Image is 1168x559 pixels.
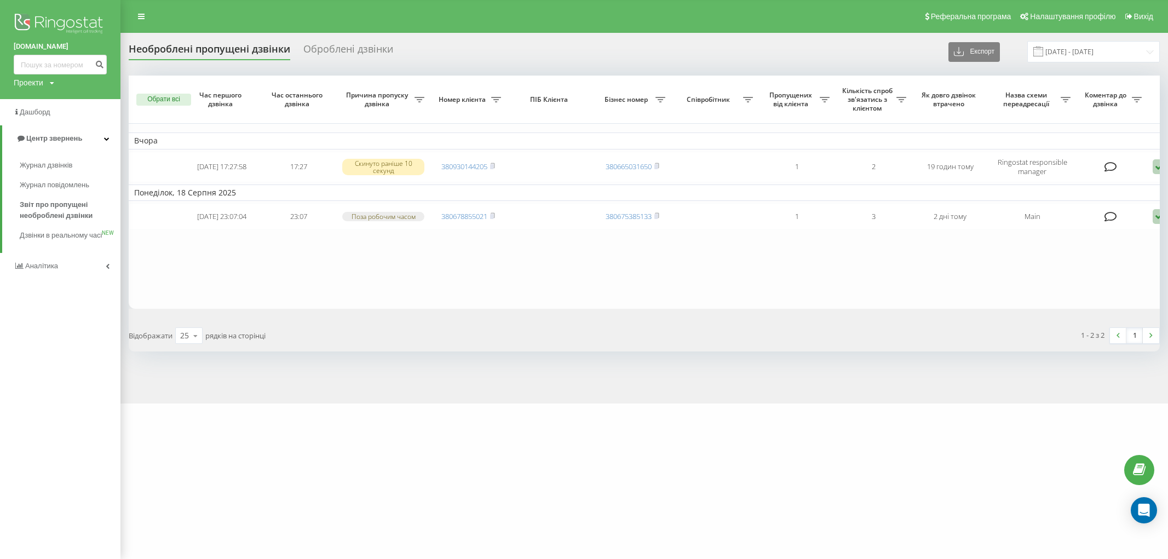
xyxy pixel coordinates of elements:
span: рядків на сторінці [205,331,266,341]
a: Дзвінки в реальному часіNEW [20,226,120,245]
span: Коментар до дзвінка [1081,91,1132,108]
span: ПІБ Клієнта [516,95,585,104]
div: Проекти [14,77,43,88]
a: Звіт про пропущені необроблені дзвінки [20,195,120,226]
span: Номер клієнта [435,95,491,104]
a: 380675385133 [606,211,652,221]
span: Час першого дзвінка [192,91,251,108]
span: Звіт про пропущені необроблені дзвінки [20,199,115,221]
a: 1 [1126,328,1143,343]
span: Як довго дзвінок втрачено [920,91,980,108]
td: Main [988,203,1076,230]
td: 2 [835,152,912,182]
td: 23:07 [260,203,337,230]
td: 1 [758,152,835,182]
td: [DATE] 23:07:04 [183,203,260,230]
span: Співробітник [676,95,743,104]
span: Реферальна програма [931,12,1011,21]
span: Час останнього дзвінка [269,91,328,108]
span: Дзвінки в реальному часі [20,230,102,241]
td: Ringostat responsible manager [988,152,1076,182]
span: Відображати [129,331,172,341]
td: 3 [835,203,912,230]
span: Причина пропуску дзвінка [342,91,415,108]
a: [DOMAIN_NAME] [14,41,107,52]
span: Назва схеми переадресації [994,91,1061,108]
div: Необроблені пропущені дзвінки [129,43,290,60]
span: Аналiтика [25,262,58,270]
div: 25 [180,330,189,341]
div: Оброблені дзвінки [303,43,393,60]
span: Пропущених від клієнта [764,91,820,108]
div: Поза робочим часом [342,212,424,221]
td: 19 годин тому [912,152,988,182]
td: 17:27 [260,152,337,182]
input: Пошук за номером [14,55,107,74]
div: Скинуто раніше 10 секунд [342,159,424,175]
span: Кількість спроб зв'язатись з клієнтом [841,87,896,112]
a: Центр звернень [2,125,120,152]
a: 380665031650 [606,162,652,171]
img: Ringostat logo [14,11,107,38]
span: Налаштування профілю [1030,12,1115,21]
td: 2 дні тому [912,203,988,230]
td: 1 [758,203,835,230]
a: 380678855021 [441,211,487,221]
a: Журнал дзвінків [20,155,120,175]
button: Експорт [948,42,1000,62]
span: Центр звернень [26,134,82,142]
div: Open Intercom Messenger [1131,497,1157,523]
span: Дашборд [20,108,50,116]
a: 380930144205 [441,162,487,171]
span: Журнал повідомлень [20,180,89,191]
a: Журнал повідомлень [20,175,120,195]
div: 1 - 2 з 2 [1081,330,1104,341]
span: Журнал дзвінків [20,160,72,171]
td: [DATE] 17:27:58 [183,152,260,182]
button: Обрати всі [136,94,191,106]
span: Вихід [1134,12,1153,21]
span: Бізнес номер [600,95,655,104]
